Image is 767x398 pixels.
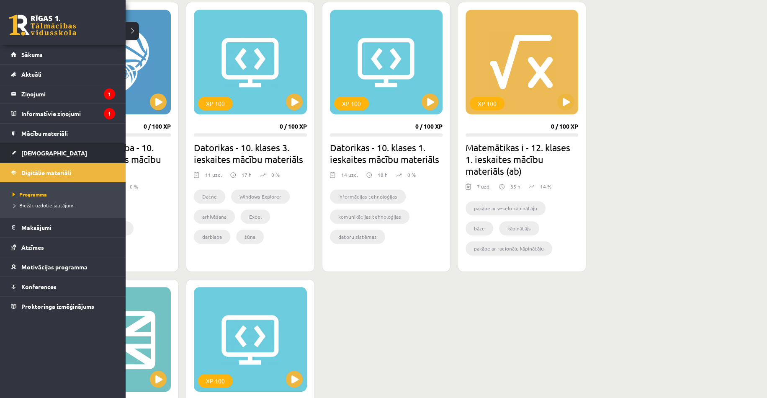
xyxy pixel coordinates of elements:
a: Sākums [11,45,115,64]
div: 14 uzd. [341,171,358,183]
li: datoru sistēmas [330,230,385,244]
span: Mācību materiāli [21,129,68,137]
h2: Matemātikas i - 12. klases 1. ieskaites mācību materiāls (ab) [466,142,578,177]
h2: Datorikas - 10. klases 1. ieskaites mācību materiāls [330,142,443,165]
p: 14 % [540,183,551,190]
div: 11 uzd. [205,171,222,183]
li: darblapa [194,230,230,244]
a: Aktuāli [11,65,115,84]
span: Programma [10,191,47,198]
a: Biežāk uzdotie jautājumi [10,202,117,209]
p: 35 h [510,183,520,190]
a: [DEMOGRAPHIC_DATA] [11,143,115,163]
legend: Ziņojumi [21,84,115,103]
div: XP 100 [470,97,504,110]
div: 7 uzd. [477,183,491,195]
i: 1 [104,108,115,119]
a: Digitālie materiāli [11,163,115,182]
legend: Informatīvie ziņojumi [21,104,115,123]
a: Programma [10,191,117,198]
span: [DEMOGRAPHIC_DATA] [21,149,87,157]
li: bāze [466,221,493,235]
li: Excel [241,209,270,224]
i: 1 [104,88,115,100]
div: XP 100 [334,97,369,110]
li: pakāpe ar racionālu kāpinātāju [466,241,552,256]
span: Atzīmes [21,243,44,251]
li: Datne [194,189,225,204]
p: 0 % [407,171,416,178]
span: Sākums [21,51,43,58]
li: komunikācijas tehnoloģijas [330,209,409,224]
div: XP 100 [198,374,233,388]
a: Rīgas 1. Tālmācības vidusskola [9,15,76,36]
h2: Datorikas - 10. klases 3. ieskaites mācību materiāls [194,142,306,165]
a: Atzīmes [11,238,115,257]
p: 0 % [271,171,280,178]
a: Konferences [11,277,115,296]
a: Proktoringa izmēģinājums [11,297,115,316]
p: 0 % [130,183,138,190]
span: Biežāk uzdotie jautājumi [10,202,75,209]
li: pakāpe ar veselu kāpinātāju [466,201,546,215]
span: Aktuāli [21,70,41,78]
p: 17 h [242,171,252,178]
a: Informatīvie ziņojumi1 [11,104,115,123]
li: šūna [236,230,264,244]
span: Motivācijas programma [21,263,88,271]
a: Maksājumi [11,218,115,237]
li: informācijas tehnoloģijas [330,189,406,204]
a: Motivācijas programma [11,257,115,277]
span: Konferences [21,283,57,290]
li: arhivēšana [194,209,235,224]
legend: Maksājumi [21,218,115,237]
div: XP 100 [198,97,233,110]
a: Mācību materiāli [11,124,115,143]
li: Windows Explorer [231,189,290,204]
p: 18 h [378,171,388,178]
span: Proktoringa izmēģinājums [21,302,94,310]
a: Ziņojumi1 [11,84,115,103]
li: kāpinātājs [499,221,539,235]
span: Digitālie materiāli [21,169,71,176]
